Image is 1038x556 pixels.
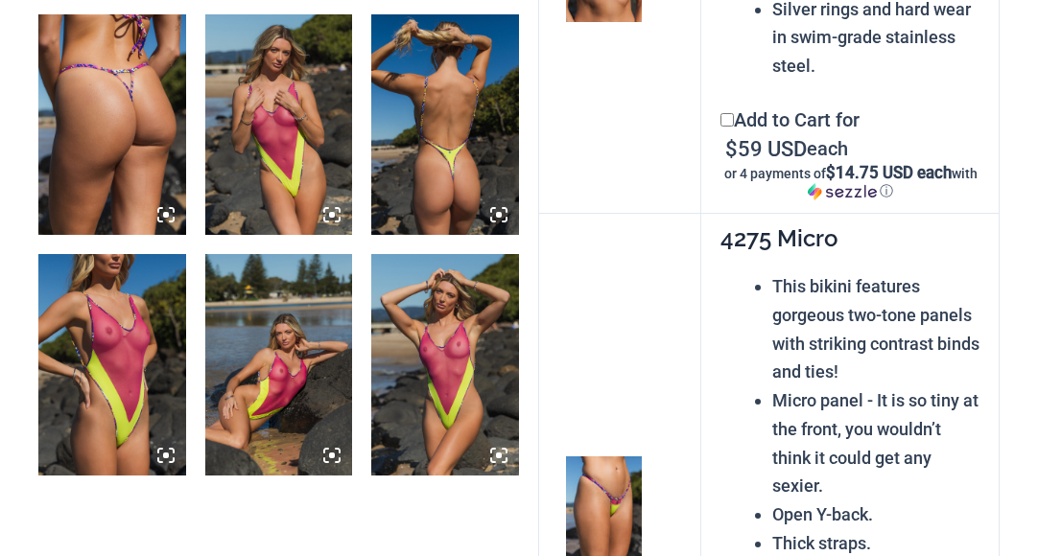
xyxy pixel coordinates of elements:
li: This bikini features gorgeous two-tone panels with striking contrast binds and ties! [772,272,981,386]
input: Add to Cart for$59 USD eachor 4 payments of$14.75 USD eachwithSezzle Click to learn more about Se... [720,113,734,127]
span: $ [725,137,738,161]
span: each [807,135,848,164]
span: 59 USD [725,135,807,164]
div: or 4 payments of with [720,164,981,200]
li: Open Y-back. [772,500,981,529]
label: Add to Cart for [720,108,981,200]
img: Coastal Bliss Leopard Sunset 4275 Micro Bikini [38,14,186,235]
img: Coastal Bliss Leopard Sunset 827 One Piece Monokini [38,254,186,475]
li: Micro panel - It is so tiny at the front, you wouldn’t think it could get any sexier. [772,386,981,500]
img: Coastal Bliss Leopard Sunset 827 One Piece Monokini [205,14,353,235]
img: Sezzle [808,183,877,200]
div: or 4 payments of$14.75 USD eachwithSezzle Click to learn more about Sezzle [720,164,981,200]
span: 4275 Micro [720,224,837,252]
img: Coastal Bliss Leopard Sunset 827 One Piece Monokini [205,254,353,475]
img: Coastal Bliss Leopard Sunset 827 One Piece Monokini [371,14,519,235]
span: $14.75 USD each [826,163,952,182]
img: Coastal Bliss Leopard Sunset 827 One Piece Monokini [371,254,519,475]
